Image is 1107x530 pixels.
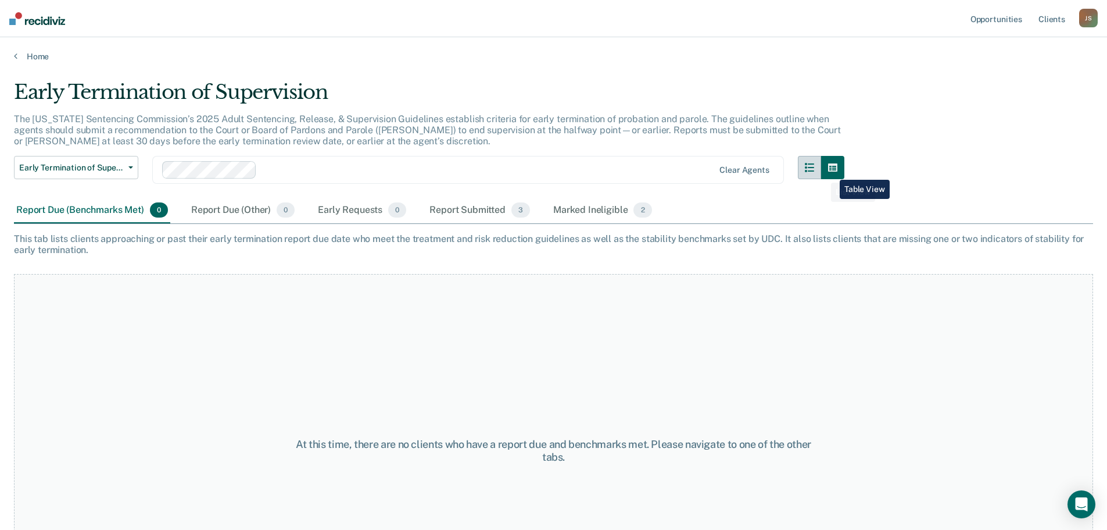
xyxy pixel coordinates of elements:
span: Early Termination of Supervision [19,163,124,173]
div: J S [1079,9,1098,27]
span: 0 [150,202,168,218]
div: Report Due (Other)0 [189,198,297,223]
button: Early Termination of Supervision [14,156,138,179]
a: Home [14,51,1093,62]
button: JS [1079,9,1098,27]
div: Marked Ineligible2 [551,198,654,223]
div: Early Requests0 [316,198,409,223]
span: 3 [511,202,530,218]
div: Open Intercom Messenger [1067,490,1095,518]
div: At this time, there are no clients who have a report due and benchmarks met. Please navigate to o... [284,438,823,463]
div: Clear agents [719,165,769,175]
span: 0 [277,202,295,218]
div: Early Termination of Supervision [14,80,844,113]
img: Recidiviz [9,12,65,25]
span: 2 [633,202,651,218]
div: This tab lists clients approaching or past their early termination report due date who meet the t... [14,233,1093,255]
div: Report Submitted3 [427,198,532,223]
div: Report Due (Benchmarks Met)0 [14,198,170,223]
p: The [US_STATE] Sentencing Commission’s 2025 Adult Sentencing, Release, & Supervision Guidelines e... [14,113,841,147]
span: 0 [388,202,406,218]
